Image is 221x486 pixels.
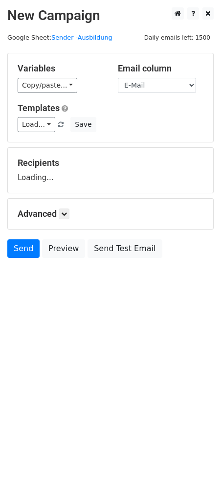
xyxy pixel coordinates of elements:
[18,103,60,113] a: Templates
[18,158,203,183] div: Loading...
[7,7,214,24] h2: New Campaign
[18,63,103,74] h5: Variables
[18,208,203,219] h5: Advanced
[118,63,203,74] h5: Email column
[18,78,77,93] a: Copy/paste...
[18,158,203,168] h5: Recipients
[7,239,40,258] a: Send
[70,117,96,132] button: Save
[18,117,55,132] a: Load...
[42,239,85,258] a: Preview
[141,32,214,43] span: Daily emails left: 1500
[7,34,112,41] small: Google Sheet:
[88,239,162,258] a: Send Test Email
[51,34,112,41] a: Sender -Ausbildung
[141,34,214,41] a: Daily emails left: 1500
